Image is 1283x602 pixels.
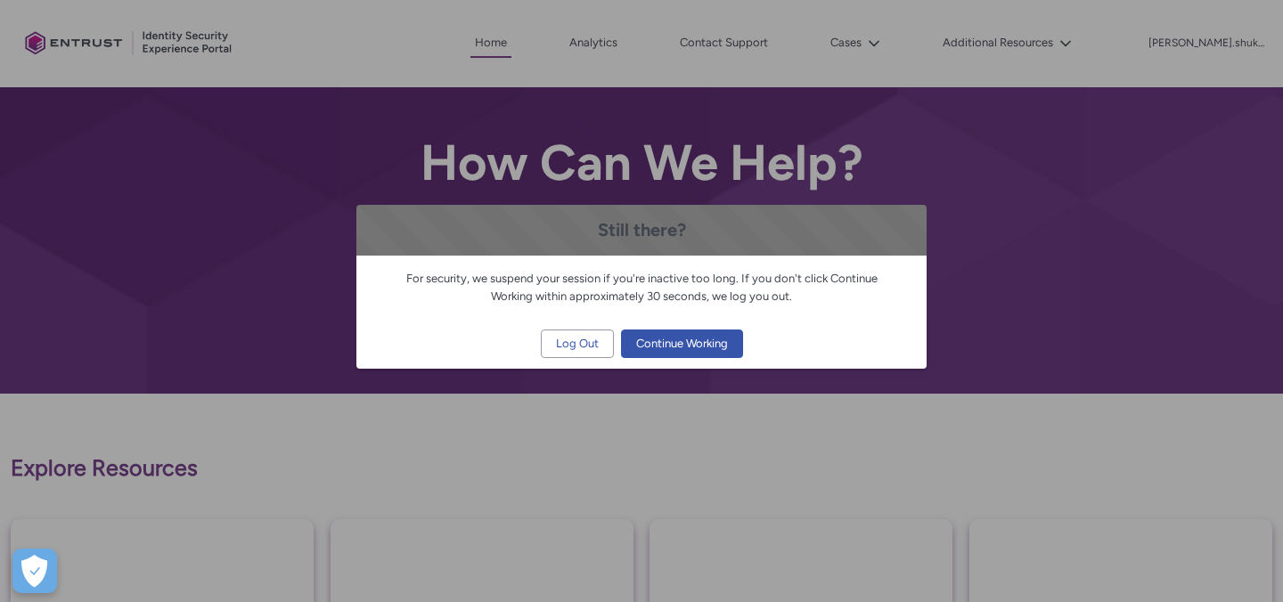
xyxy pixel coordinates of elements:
span: Continue Working [636,330,728,357]
span: Still there? [598,219,686,240]
button: Continue Working [621,329,743,358]
iframe: Qualified Messenger [1201,520,1283,602]
button: Open Preferences [12,549,57,593]
div: Cookie Preferences [12,549,57,593]
span: Log Out [556,330,599,357]
span: For security, we suspend your session if you're inactive too long. If you don't click Continue Wo... [406,272,878,303]
button: Log Out [541,329,614,358]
